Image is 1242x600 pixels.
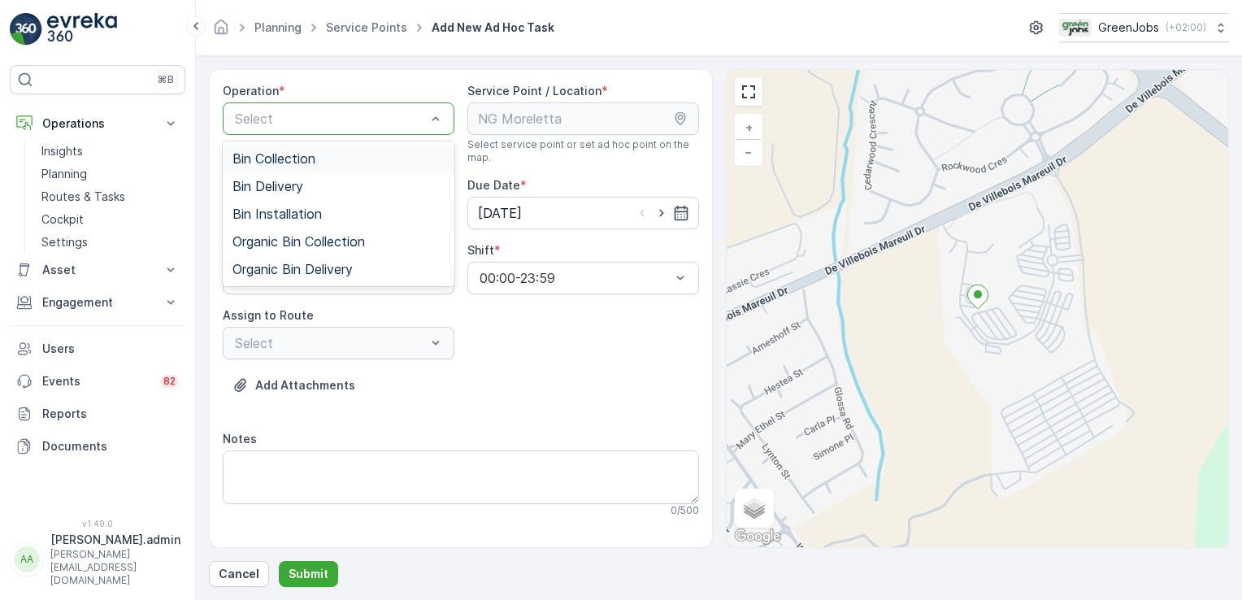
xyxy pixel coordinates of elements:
span: Select service point or set ad hoc point on the map. [467,138,699,164]
a: Zoom Out [736,140,761,164]
p: [PERSON_NAME].admin [50,532,180,548]
span: Bin Collection [232,151,315,166]
p: ( +02:00 ) [1166,21,1206,34]
a: Settings [35,231,185,254]
button: AA[PERSON_NAME].admin[PERSON_NAME][EMAIL_ADDRESS][DOMAIN_NAME] [10,532,185,587]
button: GreenJobs(+02:00) [1059,13,1229,42]
a: Routes & Tasks [35,185,185,208]
p: Users [42,341,179,357]
a: Users [10,333,185,365]
p: Operations [42,115,153,132]
a: Cockpit [35,208,185,231]
p: 82 [163,375,176,388]
label: Due Date [467,178,520,192]
a: Open this area in Google Maps (opens a new window) [731,526,784,547]
p: GreenJobs [1098,20,1159,36]
p: Cancel [219,566,259,582]
label: Shift [467,243,494,257]
input: NG Moreletta [467,102,699,135]
a: Planning [254,20,302,34]
a: Zoom In [736,115,761,140]
span: Organic Bin Delivery [232,262,353,276]
span: v 1.49.0 [10,519,185,528]
button: Upload File [223,372,365,398]
p: [PERSON_NAME][EMAIL_ADDRESS][DOMAIN_NAME] [50,548,180,587]
a: Service Points [326,20,407,34]
img: logo_light-DOdMpM7g.png [47,13,117,46]
a: View Fullscreen [736,80,761,104]
label: Assign to Route [223,308,314,322]
p: Insights [41,143,83,159]
label: Operation [223,84,279,98]
p: Documents [42,438,179,454]
p: Planning [41,166,87,182]
span: Add New Ad Hoc Task [428,20,558,36]
p: Engagement [42,294,153,311]
a: Documents [10,430,185,463]
button: Submit [279,561,338,587]
a: Planning [35,163,185,185]
p: Events [42,373,150,389]
p: Add Attachments [255,377,355,393]
a: Insights [35,140,185,163]
p: Routes & Tasks [41,189,125,205]
span: − [745,145,753,159]
a: Homepage [212,24,230,38]
p: Reports [42,406,179,422]
p: Cockpit [41,211,84,228]
button: Asset [10,254,185,286]
img: Green_Jobs_Logo.png [1059,19,1092,37]
input: dd/mm/yyyy [467,197,699,229]
p: Submit [289,566,328,582]
p: ⌘B [158,73,174,86]
span: Bin Delivery [232,179,303,193]
span: Organic Bin Collection [232,234,365,249]
a: Reports [10,398,185,430]
span: + [745,120,753,134]
p: 0 / 500 [671,504,699,517]
label: Service Point / Location [467,84,601,98]
button: Cancel [209,561,269,587]
div: AA [14,546,40,572]
label: Notes [223,432,257,446]
img: Google [731,526,784,547]
img: logo [10,13,42,46]
button: Engagement [10,286,185,319]
p: Asset [42,262,153,278]
a: Layers [736,490,772,526]
span: Bin Installation [232,207,322,221]
p: Select [235,109,426,128]
a: Events82 [10,365,185,398]
button: Operations [10,107,185,140]
p: Settings [41,234,88,250]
